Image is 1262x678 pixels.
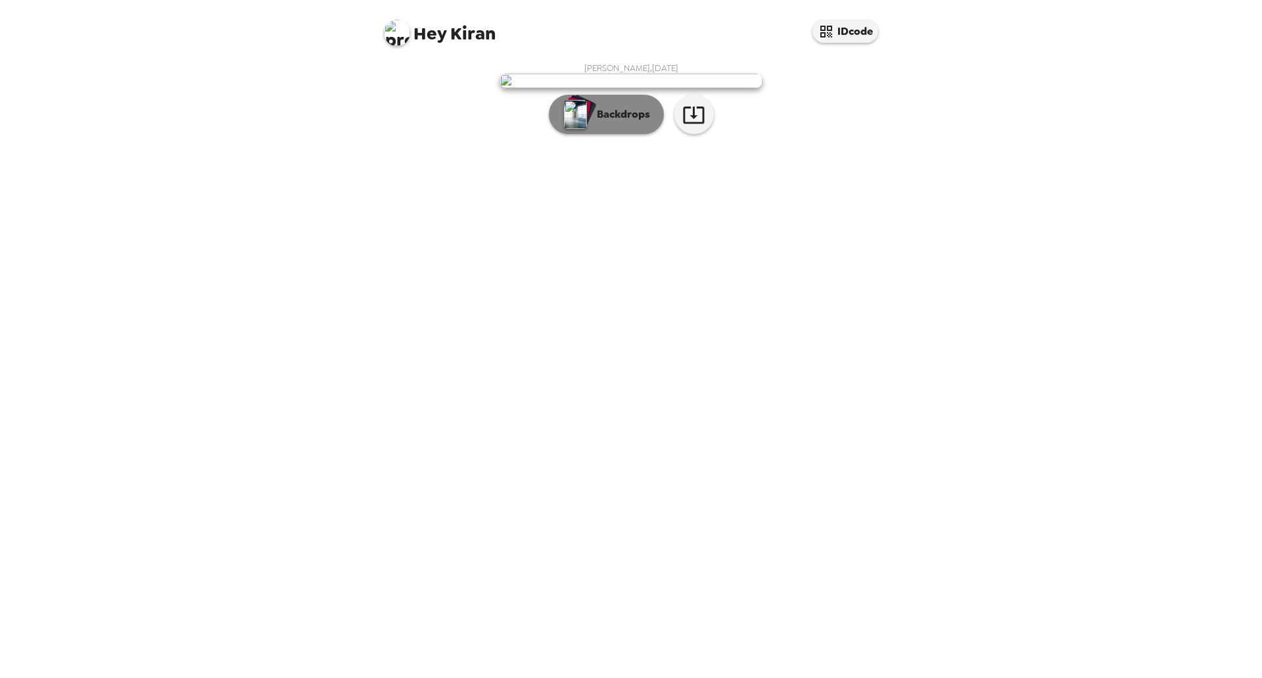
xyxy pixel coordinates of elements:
[812,20,878,43] button: IDcode
[584,62,678,74] span: [PERSON_NAME] , [DATE]
[413,22,446,45] span: Hey
[384,13,496,43] span: Kiran
[384,20,410,46] img: profile pic
[549,95,664,134] button: Backdrops
[590,107,650,122] p: Backdrops
[500,74,762,88] img: user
